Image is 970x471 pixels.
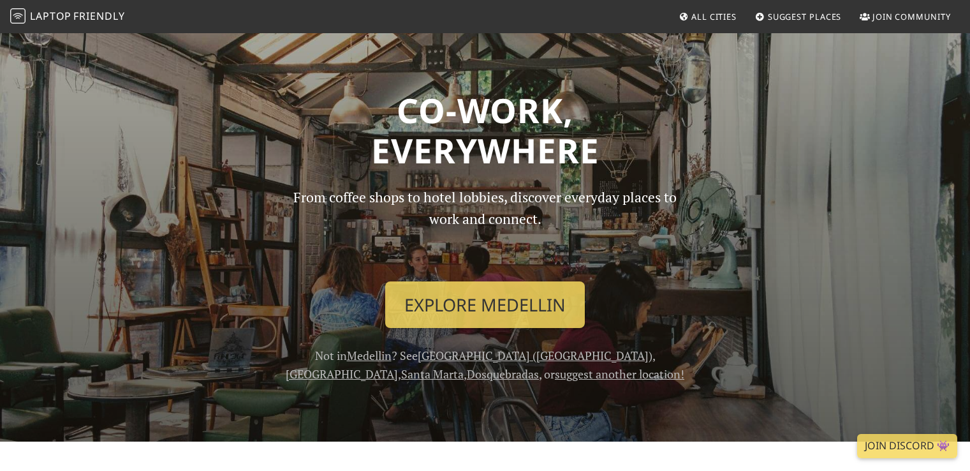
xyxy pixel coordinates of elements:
[467,366,539,382] a: Dosquebradas
[418,348,652,363] a: [GEOGRAPHIC_DATA] ([GEOGRAPHIC_DATA])
[72,90,899,171] h1: Co-work, Everywhere
[283,186,688,271] p: From coffee shops to hotel lobbies, discover everyday places to work and connect.
[286,348,684,382] span: Not in ? See , , , , or
[691,11,737,22] span: All Cities
[30,9,71,23] span: Laptop
[768,11,842,22] span: Suggest Places
[10,6,125,28] a: LaptopFriendly LaptopFriendly
[10,8,26,24] img: LaptopFriendly
[385,281,585,329] a: Explore Medellin
[855,5,956,28] a: Join Community
[857,434,957,458] a: Join Discord 👾
[872,11,951,22] span: Join Community
[750,5,847,28] a: Suggest Places
[286,366,398,382] a: [GEOGRAPHIC_DATA]
[401,366,464,382] a: Santa Marta
[73,9,124,23] span: Friendly
[673,5,742,28] a: All Cities
[555,366,684,382] a: suggest another location!
[347,348,392,363] a: Medellin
